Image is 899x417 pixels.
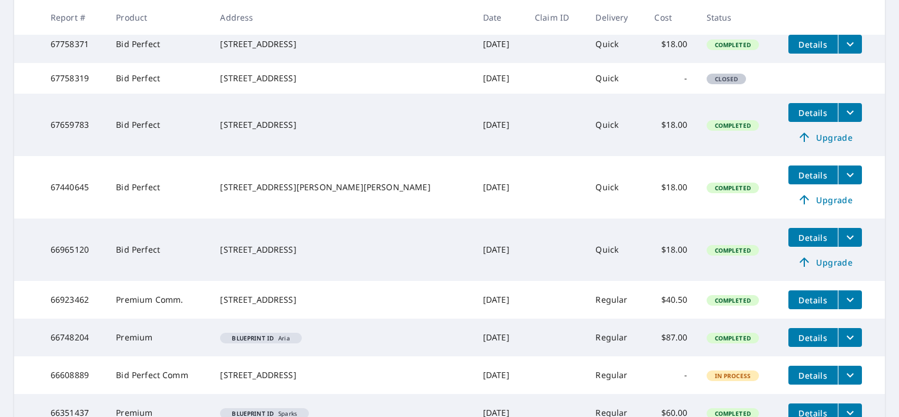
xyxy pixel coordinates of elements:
[586,156,645,219] td: Quick
[788,290,838,309] button: detailsBtn-66923462
[586,356,645,394] td: Regular
[220,181,464,193] div: [STREET_ADDRESS][PERSON_NAME][PERSON_NAME]
[788,328,838,347] button: detailsBtn-66748204
[220,72,464,84] div: [STREET_ADDRESS]
[220,369,464,381] div: [STREET_ADDRESS]
[474,25,525,63] td: [DATE]
[220,244,464,256] div: [STREET_ADDRESS]
[41,219,106,281] td: 66965120
[788,190,862,209] a: Upgrade
[788,253,862,272] a: Upgrade
[795,170,831,181] span: Details
[586,319,645,356] td: Regular
[795,193,855,207] span: Upgrade
[708,296,758,305] span: Completed
[474,356,525,394] td: [DATE]
[232,335,274,341] em: Blueprint ID
[106,319,211,356] td: Premium
[225,411,304,416] span: Sparks
[220,38,464,50] div: [STREET_ADDRESS]
[41,319,106,356] td: 66748204
[474,281,525,319] td: [DATE]
[41,281,106,319] td: 66923462
[474,319,525,356] td: [DATE]
[41,94,106,156] td: 67659783
[838,103,862,122] button: filesDropdownBtn-67659783
[838,328,862,347] button: filesDropdownBtn-66748204
[708,41,758,49] span: Completed
[41,25,106,63] td: 67758371
[645,63,697,94] td: -
[106,94,211,156] td: Bid Perfect
[645,356,697,394] td: -
[106,25,211,63] td: Bid Perfect
[788,128,862,147] a: Upgrade
[106,281,211,319] td: Premium Comm.
[474,94,525,156] td: [DATE]
[220,294,464,306] div: [STREET_ADDRESS]
[106,156,211,219] td: Bid Perfect
[795,332,831,343] span: Details
[788,103,838,122] button: detailsBtn-67659783
[41,156,106,219] td: 67440645
[645,94,697,156] td: $18.00
[708,334,758,342] span: Completed
[795,130,855,144] span: Upgrade
[708,121,758,130] span: Completed
[106,219,211,281] td: Bid Perfect
[645,25,697,63] td: $18.00
[106,356,211,394] td: Bid Perfect Comm
[41,356,106,394] td: 66608889
[795,370,831,381] span: Details
[795,255,855,269] span: Upgrade
[788,35,838,54] button: detailsBtn-67758371
[795,39,831,50] span: Details
[225,335,297,341] span: Aria
[838,228,862,247] button: filesDropdownBtn-66965120
[795,232,831,243] span: Details
[586,94,645,156] td: Quick
[708,246,758,254] span: Completed
[232,411,274,416] em: Blueprint ID
[645,319,697,356] td: $87.00
[788,366,838,385] button: detailsBtn-66608889
[708,184,758,192] span: Completed
[586,219,645,281] td: Quick
[586,63,645,94] td: Quick
[220,119,464,131] div: [STREET_ADDRESS]
[838,366,862,385] button: filesDropdownBtn-66608889
[788,166,838,184] button: detailsBtn-67440645
[474,63,525,94] td: [DATE]
[474,156,525,219] td: [DATE]
[586,25,645,63] td: Quick
[586,281,645,319] td: Regular
[838,290,862,309] button: filesDropdownBtn-66923462
[795,107,831,118] span: Details
[795,294,831,306] span: Details
[838,166,862,184] button: filesDropdownBtn-67440645
[645,281,697,319] td: $40.50
[645,219,697,281] td: $18.00
[838,35,862,54] button: filesDropdownBtn-67758371
[474,219,525,281] td: [DATE]
[708,372,758,380] span: In Process
[788,228,838,247] button: detailsBtn-66965120
[106,63,211,94] td: Bid Perfect
[708,75,745,83] span: Closed
[41,63,106,94] td: 67758319
[645,156,697,219] td: $18.00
